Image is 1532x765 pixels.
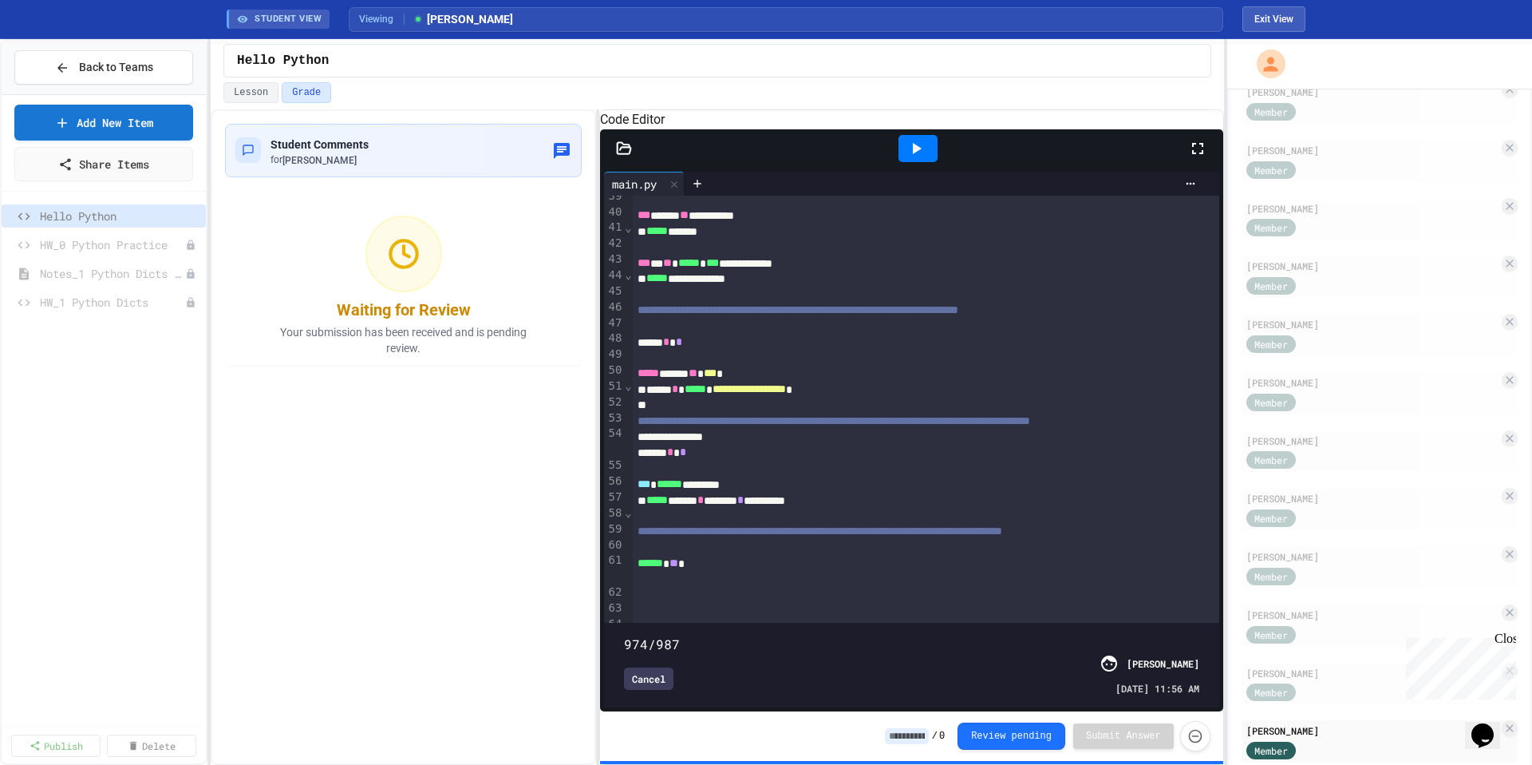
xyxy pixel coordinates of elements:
div: [PERSON_NAME] [1246,201,1498,216]
p: Your submission has been received and is pending review. [260,324,547,356]
div: [PERSON_NAME] [1246,723,1498,738]
span: Member [1254,453,1288,467]
div: 39 [604,188,624,204]
div: 40 [604,204,624,220]
div: 62 [604,585,624,601]
span: Member [1254,105,1288,119]
div: [PERSON_NAME] [1246,434,1498,448]
button: Force resubmission of student's answer (Admin only) [1180,721,1210,751]
button: Lesson [223,82,278,103]
a: Publish [11,735,101,757]
div: 52 [604,394,624,410]
span: Member [1254,279,1288,293]
a: Share Items [14,147,193,181]
span: 0 [939,730,945,743]
div: 60 [604,537,624,553]
div: 48 [604,331,624,347]
div: 43 [604,252,624,268]
iframe: chat widget [1465,701,1516,749]
div: [PERSON_NAME] [1246,143,1498,157]
div: [PERSON_NAME] [1246,375,1498,390]
div: Cancel [624,668,673,690]
div: 59 [604,521,624,537]
div: main.py [604,172,685,196]
button: Grade [282,82,331,103]
span: Fold line [624,221,632,234]
div: 50 [604,363,624,379]
span: [DATE] 11:56 AM [1115,681,1199,696]
span: Member [1254,337,1288,351]
span: Member [1254,395,1288,410]
iframe: chat widget [1400,632,1516,700]
div: 46 [604,299,624,315]
div: 64 [604,616,624,632]
button: Submit Answer [1073,723,1174,749]
div: [PERSON_NAME] [1246,317,1498,331]
span: Back to Teams [79,59,153,76]
div: [PERSON_NAME] [1246,549,1498,564]
div: for [270,153,369,167]
div: 55 [604,458,624,474]
div: Waiting for Review [337,299,471,321]
button: Exit student view [1242,6,1305,32]
div: 58 [604,505,624,521]
span: Member [1254,569,1288,584]
a: Add New Item [14,105,193,141]
div: 54 [604,426,624,458]
h6: Code Editor [600,110,1222,129]
span: Fold line [624,506,632,519]
span: Member [1254,511,1288,525]
div: [PERSON_NAME] [1246,608,1498,622]
div: Unpublished [185,240,196,251]
span: [PERSON_NAME] [282,155,357,166]
span: Member [1254,628,1288,642]
div: 57 [604,490,624,505]
div: 53 [604,410,624,426]
div: Unpublished [185,268,196,279]
div: 44 [604,268,624,283]
span: Student Comments [270,138,369,151]
div: [PERSON_NAME] [1246,666,1498,680]
div: 41 [604,220,624,236]
div: 51 [604,379,624,394]
span: Fold line [624,268,632,281]
span: HW_1 Python Dicts [40,294,185,311]
div: 63 [604,601,624,616]
span: [PERSON_NAME] [413,11,513,28]
div: [PERSON_NAME] [1246,259,1498,273]
div: 974/987 [624,635,1198,654]
div: Unpublished [185,297,196,308]
span: Fold line [624,379,632,392]
div: My Account [1240,46,1289,82]
div: 61 [604,553,624,585]
span: Member [1254,163,1288,177]
span: Submit Answer [1086,730,1161,743]
div: main.py [604,176,665,192]
span: Member [1254,743,1288,758]
div: 45 [604,283,624,299]
span: Viewing [359,12,405,26]
div: 49 [604,347,624,363]
span: STUDENT VIEW [255,13,322,26]
span: Hello Python [40,208,199,224]
button: Back to Teams [14,50,193,85]
div: [PERSON_NAME] [1246,491,1498,505]
div: [PERSON_NAME] [1246,85,1498,99]
div: Chat with us now!Close [6,6,110,101]
div: [PERSON_NAME] [1127,656,1199,671]
span: Notes_1 Python Dicts Lesson [40,265,185,282]
div: 42 [604,236,624,252]
div: 47 [604,315,624,331]
a: Delete [107,735,196,757]
span: HW_0 Python Practice [40,236,185,253]
span: Member [1254,220,1288,235]
span: Member [1254,685,1288,700]
button: Review pending [958,723,1065,750]
span: Hello Python [237,51,329,70]
span: / [932,730,938,743]
div: 56 [604,474,624,490]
